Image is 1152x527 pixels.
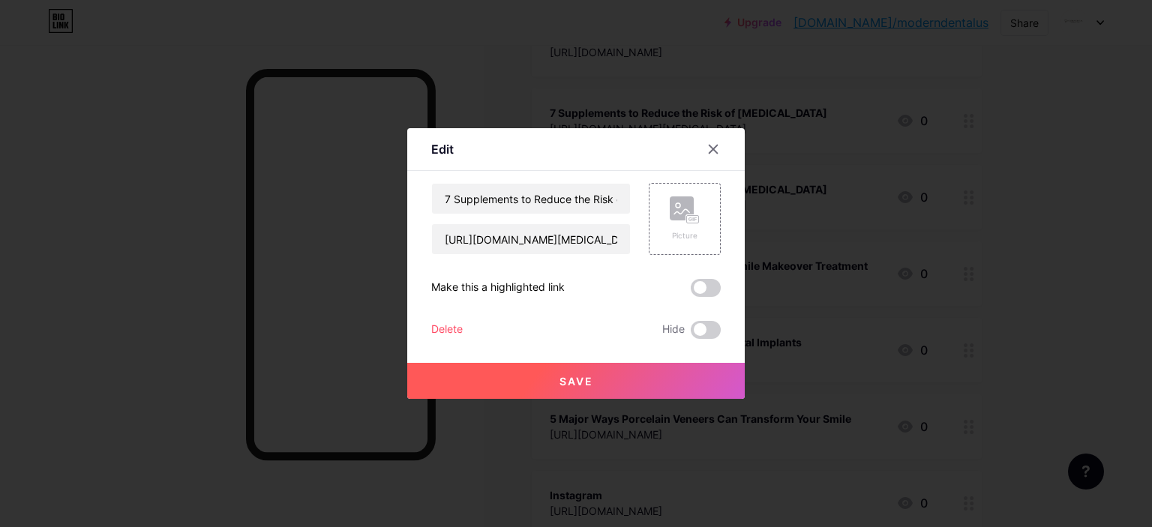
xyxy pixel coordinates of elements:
div: Picture [670,230,700,241]
input: URL [432,224,630,254]
div: Delete [431,321,463,339]
span: Hide [662,321,685,339]
div: Edit [431,140,454,158]
input: Title [432,184,630,214]
span: Save [559,375,593,388]
button: Save [407,363,745,399]
div: Make this a highlighted link [431,279,565,297]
